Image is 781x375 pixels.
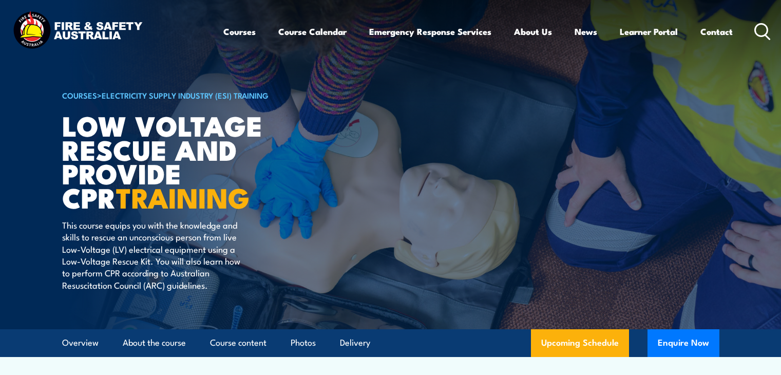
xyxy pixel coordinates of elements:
a: Courses [223,18,256,45]
a: Course content [210,329,266,357]
h6: > [62,89,316,101]
a: Delivery [340,329,370,357]
a: Course Calendar [278,18,347,45]
a: Contact [700,18,733,45]
a: Learner Portal [620,18,678,45]
a: Emergency Response Services [369,18,491,45]
a: Overview [62,329,99,357]
p: This course equips you with the knowledge and skills to rescue an unconscious person from live Lo... [62,219,250,291]
a: News [575,18,597,45]
a: About the course [123,329,186,357]
a: COURSES [62,89,97,101]
a: Photos [291,329,316,357]
a: Electricity Supply Industry (ESI) Training [102,89,269,101]
a: About Us [514,18,552,45]
h1: Low Voltage Rescue and Provide CPR [62,113,316,209]
button: Enquire Now [647,329,719,357]
strong: TRAINING [116,175,250,218]
a: Upcoming Schedule [531,329,629,357]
